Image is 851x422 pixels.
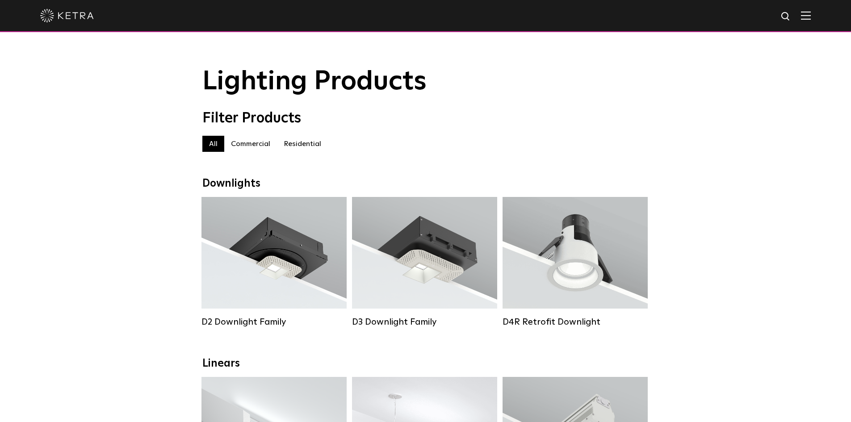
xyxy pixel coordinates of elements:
[352,197,497,327] a: D3 Downlight Family Lumen Output:700 / 900 / 1100Colors:White / Black / Silver / Bronze / Paintab...
[201,317,347,327] div: D2 Downlight Family
[40,9,94,22] img: ketra-logo-2019-white
[202,68,427,95] span: Lighting Products
[801,11,811,20] img: Hamburger%20Nav.svg
[201,197,347,327] a: D2 Downlight Family Lumen Output:1200Colors:White / Black / Gloss Black / Silver / Bronze / Silve...
[202,136,224,152] label: All
[224,136,277,152] label: Commercial
[202,357,649,370] div: Linears
[277,136,328,152] label: Residential
[503,197,648,327] a: D4R Retrofit Downlight Lumen Output:800Colors:White / BlackBeam Angles:15° / 25° / 40° / 60°Watta...
[202,110,649,127] div: Filter Products
[202,177,649,190] div: Downlights
[503,317,648,327] div: D4R Retrofit Downlight
[352,317,497,327] div: D3 Downlight Family
[780,11,792,22] img: search icon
